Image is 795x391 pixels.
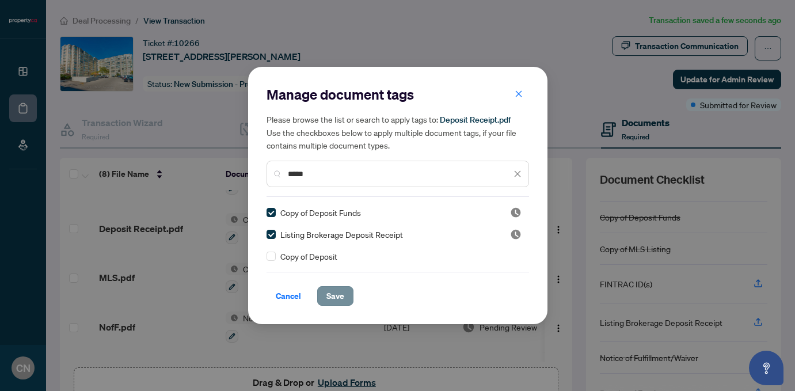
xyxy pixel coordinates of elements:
span: Copy of Deposit Funds [280,206,361,219]
span: close [515,90,523,98]
span: Deposit Receipt.pdf [440,115,511,125]
h2: Manage document tags [267,85,529,104]
button: Save [317,286,353,306]
span: close [513,170,522,178]
img: status [510,207,522,218]
span: Pending Review [510,207,522,218]
span: Save [326,287,344,305]
button: Open asap [749,351,783,385]
h5: Please browse the list or search to apply tags to: Use the checkboxes below to apply multiple doc... [267,113,529,151]
img: status [510,229,522,240]
span: Copy of Deposit [280,250,337,263]
span: Listing Brokerage Deposit Receipt [280,228,403,241]
button: Cancel [267,286,310,306]
span: Pending Review [510,229,522,240]
span: Cancel [276,287,301,305]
